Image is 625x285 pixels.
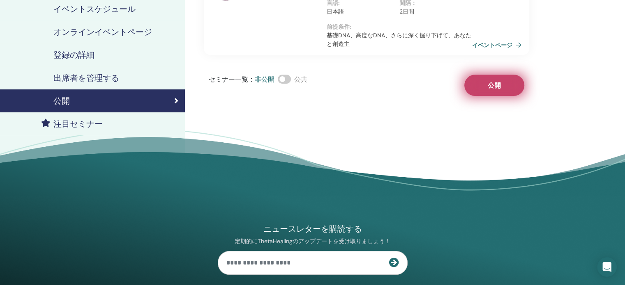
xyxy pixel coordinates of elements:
[327,23,350,30] font: 前提条件
[248,75,255,84] font: ：
[53,27,152,37] font: オンラインイベントページ
[472,41,512,49] font: イベントページ
[53,119,103,129] font: 注目セミナー
[53,50,95,60] font: 登録の詳細
[464,75,524,96] button: 公開
[472,39,525,51] a: イベントページ
[209,75,248,84] font: セミナー一覧
[350,23,351,30] font: :
[294,75,307,84] font: 公共
[53,96,70,106] font: 公開
[53,4,136,14] font: イベントスケジュール
[488,81,501,90] font: 公開
[327,8,344,15] font: 日本語
[327,32,471,48] font: 基礎DNA、高度なDNA、さらに深く掘り下げて、あなたと創造主
[597,257,617,277] div: インターコムメッセンジャーを開く
[235,237,390,245] font: 定期的にThetaHealingのアップデートを受け取りましょう！
[399,8,414,15] font: 2日間
[255,75,274,84] font: 非公開
[263,223,362,234] font: ニュースレターを購読する
[53,73,119,83] font: 出席者を管理する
